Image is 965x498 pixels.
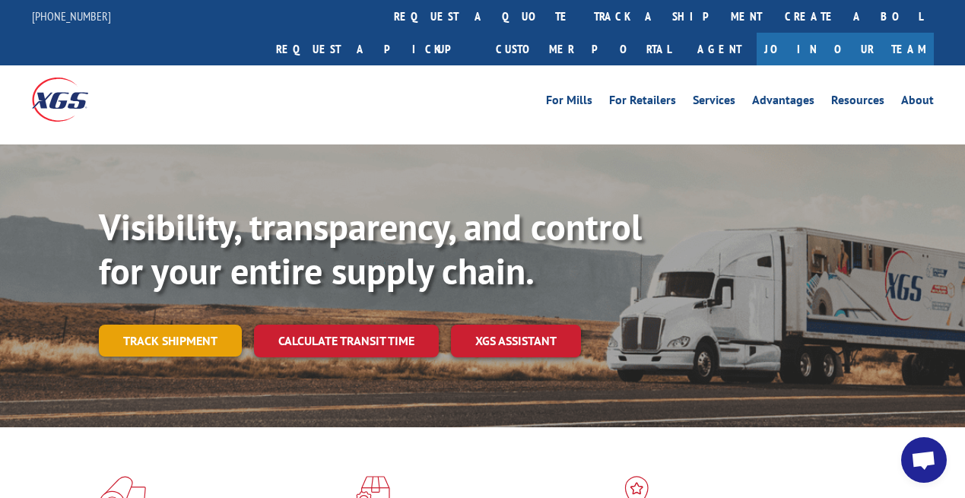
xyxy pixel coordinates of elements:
b: Visibility, transparency, and control for your entire supply chain. [99,203,642,294]
a: [PHONE_NUMBER] [32,8,111,24]
a: Calculate transit time [254,325,439,357]
a: XGS ASSISTANT [451,325,581,357]
a: Join Our Team [757,33,934,65]
a: Customer Portal [484,33,682,65]
a: About [901,94,934,111]
a: For Mills [546,94,592,111]
a: For Retailers [609,94,676,111]
a: Advantages [752,94,814,111]
div: Open chat [901,437,947,483]
a: Agent [682,33,757,65]
a: Services [693,94,735,111]
a: Request a pickup [265,33,484,65]
a: Track shipment [99,325,242,357]
a: Resources [831,94,884,111]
